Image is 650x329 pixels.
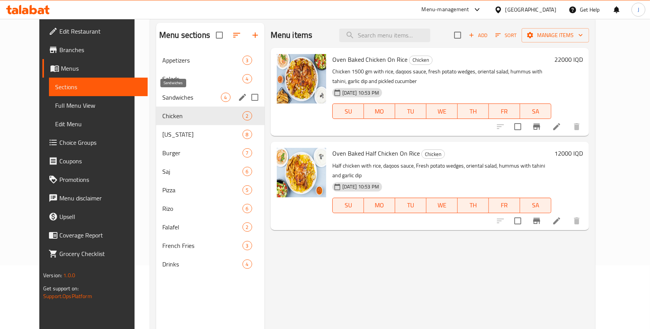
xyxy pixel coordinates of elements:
button: MO [364,198,395,213]
span: SA [523,200,548,211]
span: Salads [162,74,242,83]
a: Edit Menu [49,115,148,133]
div: French Fries3 [156,236,264,255]
button: SU [332,103,364,119]
span: 5 [243,187,252,194]
span: SU [336,200,361,211]
button: WE [426,198,458,213]
button: TH [458,103,489,119]
span: Sort [495,31,517,40]
button: TU [395,103,426,119]
span: Coverage Report [59,231,142,240]
span: SA [523,106,548,117]
a: Upsell [42,207,148,226]
span: Grocery Checklist [59,249,142,258]
span: 6 [243,205,252,212]
button: SA [520,198,551,213]
div: Chicken [421,149,445,159]
div: Salads4 [156,70,264,88]
div: items [242,130,252,139]
span: Select to update [510,213,526,229]
span: 4 [243,75,252,83]
div: items [242,222,252,232]
span: Chicken [422,150,445,159]
h2: Menu sections [159,29,210,41]
span: 1.0.0 [63,270,75,280]
a: Edit menu item [552,122,561,131]
div: Appetizers3 [156,51,264,70]
div: items [242,204,252,213]
div: items [242,74,252,83]
span: [DATE] 10:53 PM [339,89,382,97]
span: Select section [450,27,466,43]
div: Chicken2 [156,107,264,125]
span: 3 [243,242,252,249]
span: Menu disclaimer [59,193,142,203]
span: Chicken [409,56,432,64]
div: [US_STATE]8 [156,125,264,144]
div: items [242,148,252,158]
div: Burger [162,148,242,158]
a: Edit Restaurant [42,22,148,41]
span: Oven Baked Chicken On Rice [332,54,408,65]
button: edit [237,92,248,103]
span: Version: [43,270,62,280]
span: Menus [61,64,142,73]
span: Oven Baked Half Chicken On Rice [332,148,420,159]
img: Oven Baked Half Chicken On Rice [277,148,326,197]
a: Coupons [42,152,148,170]
span: Falafel [162,222,242,232]
div: Falafel2 [156,218,264,236]
span: Full Menu View [55,101,142,110]
div: Rizo6 [156,199,264,218]
span: [DATE] 10:53 PM [339,183,382,190]
span: SU [336,106,361,117]
a: Edit menu item [552,216,561,226]
span: French Fries [162,241,242,250]
span: Sort sections [227,26,246,44]
span: WE [429,106,455,117]
span: [US_STATE] [162,130,242,139]
a: Branches [42,41,148,59]
div: Saj6 [156,162,264,181]
span: WE [429,200,455,211]
button: Add section [246,26,264,44]
button: FR [489,103,520,119]
span: Get support on: [43,283,79,293]
p: Half chicken with rice, daqoos sauce, Fresh potato wedges, oriental salad, hummus with tahini and... [332,161,551,180]
button: delete [567,117,586,136]
span: Sort items [490,29,522,41]
div: Rizo [162,204,242,213]
span: TU [398,106,423,117]
p: Chicken 1500 gm with rice, daqoos sauce, fresh potato wedges, oriental salad, hummus with tahini,... [332,67,551,86]
span: Drinks [162,259,242,269]
span: Pizza [162,185,242,195]
h6: 12000 IQD [554,148,583,159]
span: FR [492,106,517,117]
span: Coupons [59,156,142,166]
h6: 22000 IQD [554,54,583,65]
div: items [242,167,252,176]
span: Promotions [59,175,142,184]
div: items [221,93,231,102]
a: Menus [42,59,148,78]
a: Coverage Report [42,226,148,244]
img: Oven Baked Chicken On Rice [277,54,326,103]
span: 2 [243,112,252,120]
a: Menu disclaimer [42,189,148,207]
button: Add [466,29,490,41]
button: MO [364,103,395,119]
span: 6 [243,168,252,175]
span: TH [461,106,486,117]
button: TH [458,198,489,213]
div: [GEOGRAPHIC_DATA] [505,5,556,14]
div: items [242,241,252,250]
span: MO [367,200,392,211]
button: Sort [493,29,519,41]
button: TU [395,198,426,213]
div: Drinks4 [156,255,264,273]
button: delete [567,212,586,230]
button: WE [426,103,458,119]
